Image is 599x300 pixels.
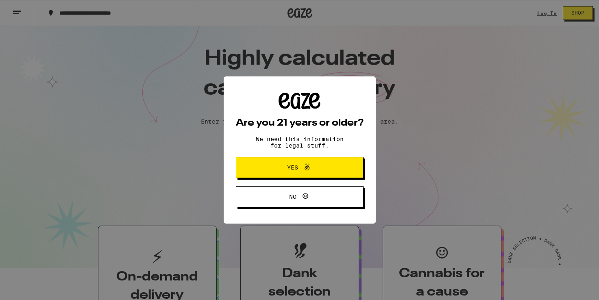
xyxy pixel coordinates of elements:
p: We need this information for legal stuff. [249,136,351,149]
span: Yes [287,165,298,170]
span: No [289,194,296,200]
h2: Are you 21 years or older? [236,118,364,128]
button: Yes [236,157,364,178]
button: No [236,186,364,207]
